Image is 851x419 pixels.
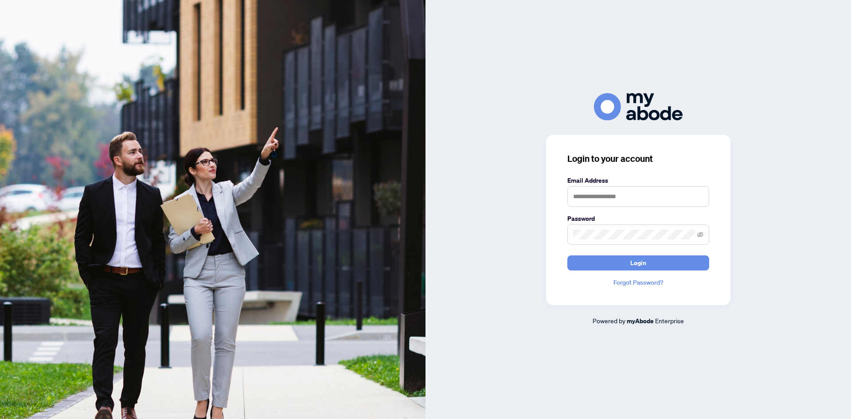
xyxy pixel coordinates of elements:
a: Forgot Password? [567,278,709,287]
button: Login [567,255,709,270]
a: myAbode [627,316,654,326]
label: Email Address [567,176,709,185]
span: Powered by [593,317,625,325]
label: Password [567,214,709,223]
img: ma-logo [594,93,683,120]
span: Enterprise [655,317,684,325]
span: eye-invisible [697,231,703,238]
span: Login [630,256,646,270]
h3: Login to your account [567,153,709,165]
